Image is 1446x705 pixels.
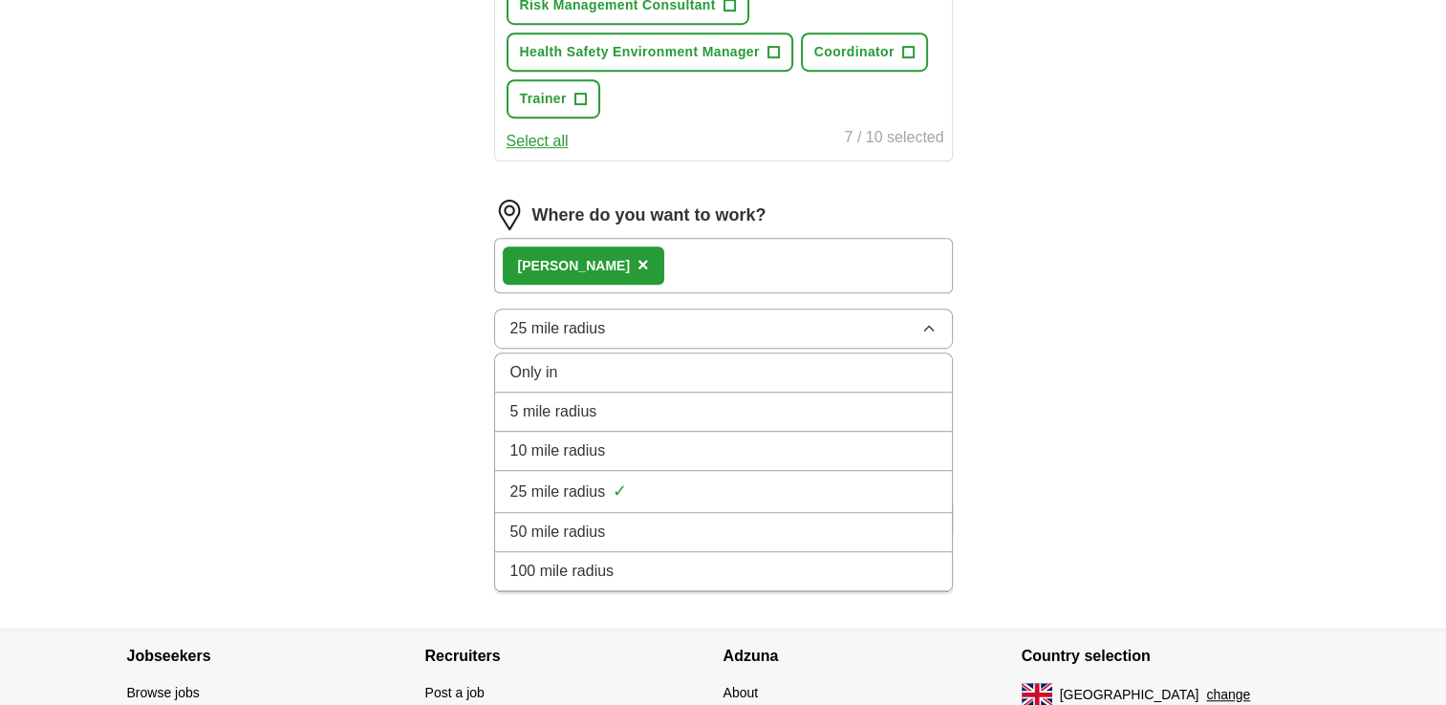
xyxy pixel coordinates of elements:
[520,42,760,62] span: Health Safety Environment Manager
[425,685,485,700] a: Post a job
[127,685,200,700] a: Browse jobs
[1060,685,1199,705] span: [GEOGRAPHIC_DATA]
[494,200,525,230] img: location.png
[532,203,766,228] label: Where do you want to work?
[814,42,895,62] span: Coordinator
[510,481,606,503] span: 25 mile radius
[510,400,597,423] span: 5 mile radius
[510,560,615,583] span: 100 mile radius
[520,89,567,109] span: Trainer
[637,251,649,280] button: ×
[494,309,953,349] button: 25 mile radius
[1206,685,1250,705] button: change
[510,521,606,544] span: 50 mile radius
[510,439,606,462] span: 10 mile radius
[613,479,627,504] span: ✓
[507,32,793,72] button: Health Safety Environment Manager
[844,126,943,153] div: 7 / 10 selected
[507,130,569,153] button: Select all
[510,361,558,384] span: Only in
[518,256,630,276] div: [PERSON_NAME]
[723,685,759,700] a: About
[801,32,928,72] button: Coordinator
[1022,630,1320,683] h4: Country selection
[507,79,600,118] button: Trainer
[510,317,606,340] span: 25 mile radius
[637,254,649,275] span: ×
